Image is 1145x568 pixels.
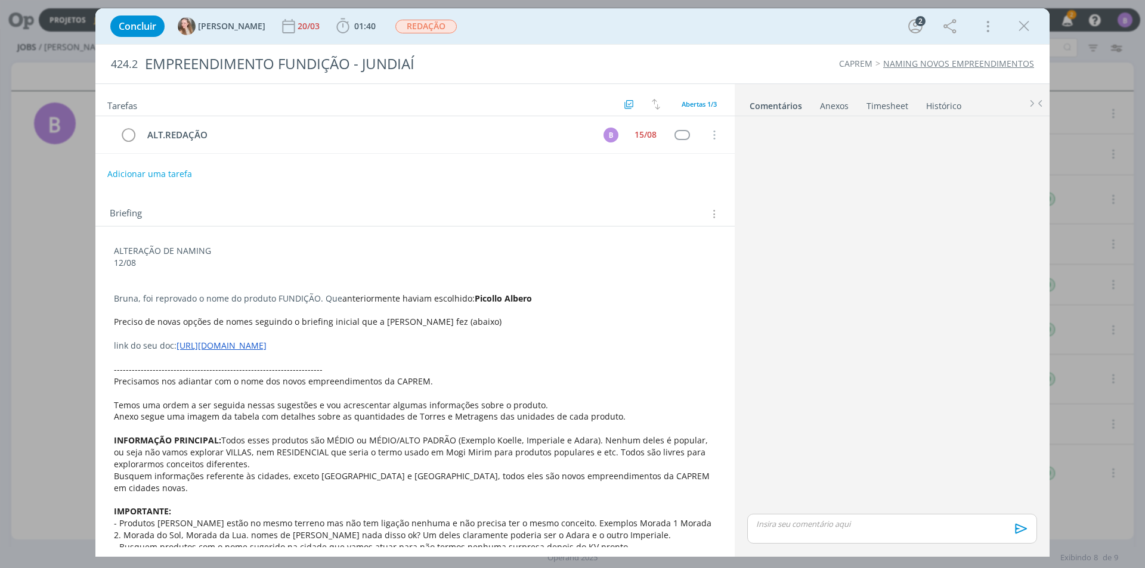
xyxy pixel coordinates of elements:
[114,245,716,257] p: ALTERAÇÃO DE NAMING
[114,434,710,470] span: Todos esses produtos são MÉDIO ou MÉDIO/ALTO PADRÃO (Exemplo Koelle, Imperiale e Adara). Nenhum d...
[178,17,196,35] img: G
[604,128,618,142] div: B
[298,22,322,30] div: 20/03
[107,97,137,111] span: Tarefas
[114,293,716,305] p: Bruna, foi reprovado o nome do produto FUNDIÇÃO. Que
[114,411,626,422] span: Anexo segue uma imagem da tabela com detalhes sobre as quantidades de Torres e Metragens das unid...
[114,257,716,269] p: 12/08
[395,19,457,34] button: REDAÇÃO
[177,340,267,351] a: [URL][DOMAIN_NAME]
[926,95,962,112] a: Histórico
[114,399,548,411] span: Temos uma ordem a ser seguida nessas sugestões e vou acrescentar algumas informações sobre o prod...
[140,49,645,79] div: EMPREENDIMENTO FUNDIÇÃO - JUNDIAÍ
[475,293,532,304] strong: Picollo Albero
[749,95,803,112] a: Comentários
[114,340,716,352] p: link do seu doc:
[915,16,926,26] div: 2
[883,58,1034,69] a: NAMING NOVOS EMPREENDIMENTOS
[114,505,171,517] strong: IMPORTANTE:
[114,470,712,493] span: Busquem informações referente às cidades, exceto [GEOGRAPHIC_DATA] e [GEOGRAPHIC_DATA], todos ele...
[114,517,714,541] span: - Produtos [PERSON_NAME] estão no mesmo terreno mas não tem ligação nenhuma e não precisa ter o m...
[119,21,156,31] span: Concluir
[866,95,909,112] a: Timesheet
[95,8,1050,557] div: dialog
[107,163,193,185] button: Adicionar uma tarefa
[110,206,142,222] span: Briefing
[906,17,925,36] button: 2
[114,541,630,553] span: - Busquem produtos com o nome sugerido na cidade que vamos atuar para não termos nenhuma surpresa...
[114,434,221,446] strong: INFORMAÇÃO PRINCIPAL:
[333,17,379,36] button: 01:40
[602,126,620,144] button: B
[198,22,265,30] span: [PERSON_NAME]
[114,364,323,375] span: ----------------------------------------------------------------------
[142,128,592,142] div: ALT.REDAÇÃO
[354,20,376,32] span: 01:40
[114,375,433,387] span: Precisamos nos adiantar com o nome dos novos empreendimentos da CAPREM.
[839,58,872,69] a: CAPREM
[682,100,717,108] span: Abertas 1/3
[178,17,265,35] button: G[PERSON_NAME]
[635,131,657,139] div: 15/08
[110,15,165,37] button: Concluir
[342,293,475,304] span: anteriormente haviam escolhido:
[395,20,457,33] span: REDAÇÃO
[820,100,849,112] div: Anexos
[652,99,660,110] img: arrow-down-up.svg
[111,58,138,71] span: 424.2
[114,316,502,327] span: Preciso de novas opções de nomes seguindo o briefing inicial que a [PERSON_NAME] fez (abaixo)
